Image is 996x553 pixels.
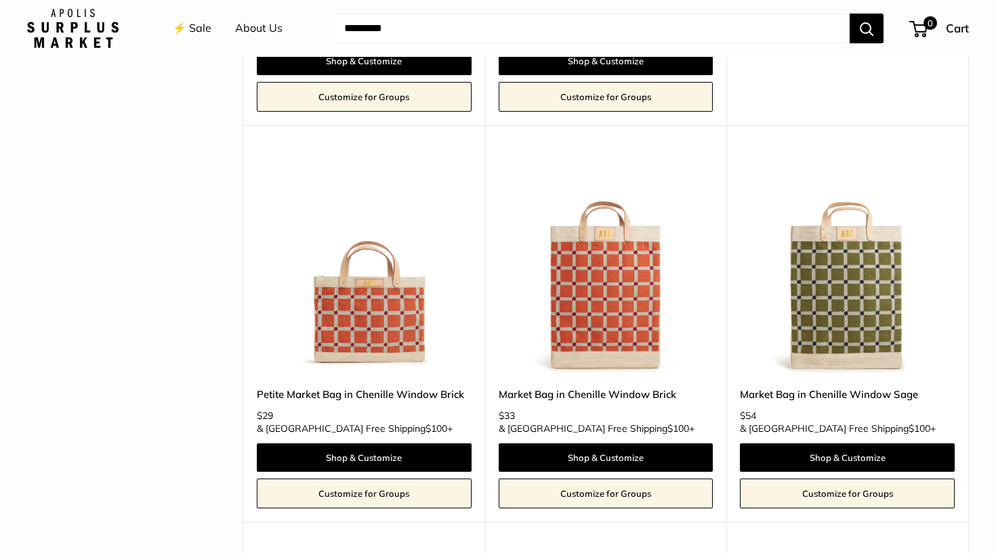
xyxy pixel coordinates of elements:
[257,47,472,75] a: Shop & Customize
[499,443,713,472] a: Shop & Customize
[740,159,955,374] img: Market Bag in Chenille Window Sage
[924,16,937,30] span: 0
[257,410,273,422] span: $29
[740,386,955,402] a: Market Bag in Chenille Window Sage
[740,443,955,472] a: Shop & Customize
[257,159,472,374] a: Petite Market Bag in Chenille Window BrickPetite Market Bag in Chenille Window Brick
[499,159,713,374] img: Market Bag in Chenille Window Brick
[740,479,955,508] a: Customize for Groups
[740,410,756,422] span: $54
[850,14,884,43] button: Search
[740,159,955,374] a: Market Bag in Chenille Window SageMarket Bag in Chenille Window Sage
[257,424,453,433] span: & [GEOGRAPHIC_DATA] Free Shipping +
[499,82,713,112] a: Customize for Groups
[499,47,713,75] a: Shop & Customize
[257,159,472,374] img: Petite Market Bag in Chenille Window Brick
[257,479,472,508] a: Customize for Groups
[499,386,713,402] a: Market Bag in Chenille Window Brick
[235,18,283,39] a: About Us
[257,82,472,112] a: Customize for Groups
[740,424,936,433] span: & [GEOGRAPHIC_DATA] Free Shipping +
[257,386,472,402] a: Petite Market Bag in Chenille Window Brick
[426,422,447,435] span: $100
[667,422,689,435] span: $100
[499,159,713,374] a: Market Bag in Chenille Window BrickMarket Bag in Chenille Window Brick
[499,479,713,508] a: Customize for Groups
[499,410,515,422] span: $33
[333,14,850,43] input: Search...
[257,443,472,472] a: Shop & Customize
[909,422,930,435] span: $100
[27,9,119,48] img: Apolis: Surplus Market
[499,424,694,433] span: & [GEOGRAPHIC_DATA] Free Shipping +
[173,18,211,39] a: ⚡️ Sale
[946,21,969,35] span: Cart
[911,18,969,39] a: 0 Cart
